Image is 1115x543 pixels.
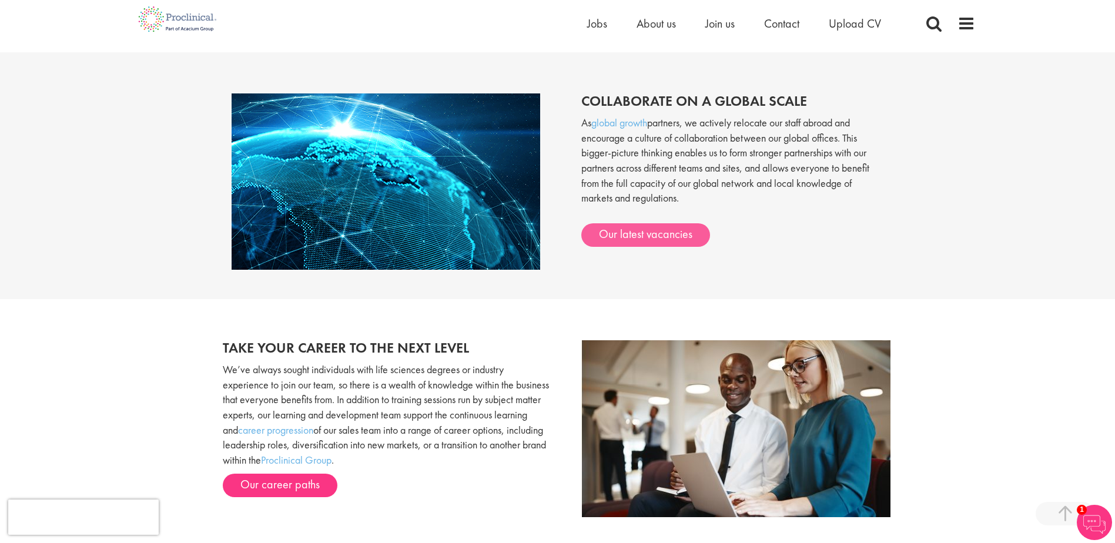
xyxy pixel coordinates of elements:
a: Join us [705,16,735,31]
img: Chatbot [1077,505,1112,540]
h2: Take your career to the next level [223,340,549,356]
a: Our career paths [223,474,337,497]
a: Proclinical Group [261,453,332,467]
p: We’ve always sought individuals with life sciences degrees or industry experience to join our tea... [223,362,549,468]
span: 1 [1077,505,1087,515]
a: Our latest vacancies [581,223,710,247]
a: Upload CV [829,16,881,31]
a: About us [637,16,676,31]
h2: Collaborate on a global scale [581,93,884,109]
a: global growth [591,116,647,129]
a: Jobs [587,16,607,31]
a: Contact [764,16,799,31]
iframe: reCAPTCHA [8,500,159,535]
p: As partners, we actively relocate our staff abroad and encourage a culture of collaboration betwe... [581,115,884,217]
a: career progression [238,423,313,437]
